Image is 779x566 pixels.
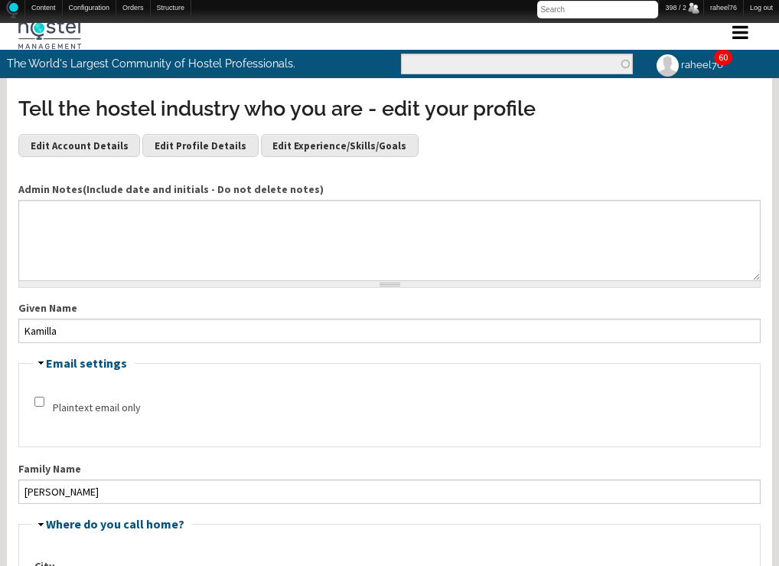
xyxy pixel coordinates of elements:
p: The World's Largest Community of Hostel Professionals. [7,50,326,77]
a: raheel76 [644,50,732,80]
img: raheel76's picture [654,52,681,79]
img: Hostel Management Home [18,18,81,49]
label: Plaintext email only [53,400,141,416]
a: Edit Experience/Skills/Goals [261,134,419,157]
input: Search [537,1,658,18]
img: Home [6,1,18,18]
input: Enter the terms you wish to search for. [401,54,633,74]
label: Given Name [18,300,761,316]
a: Email settings [46,355,127,371]
input: Check this option if you do not wish to receive email messages with graphics and styles. [34,397,44,407]
a: 60 [719,51,728,63]
h3: Tell the hostel industry who you are - edit your profile [18,94,761,123]
a: Edit Profile Details [142,134,258,157]
label: Family Name [18,461,761,477]
label: Admin Notes(Include date and initials - Do not delete notes) [18,182,761,198]
a: Edit Account Details [18,134,140,157]
a: Where do you call home? [46,516,184,532]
